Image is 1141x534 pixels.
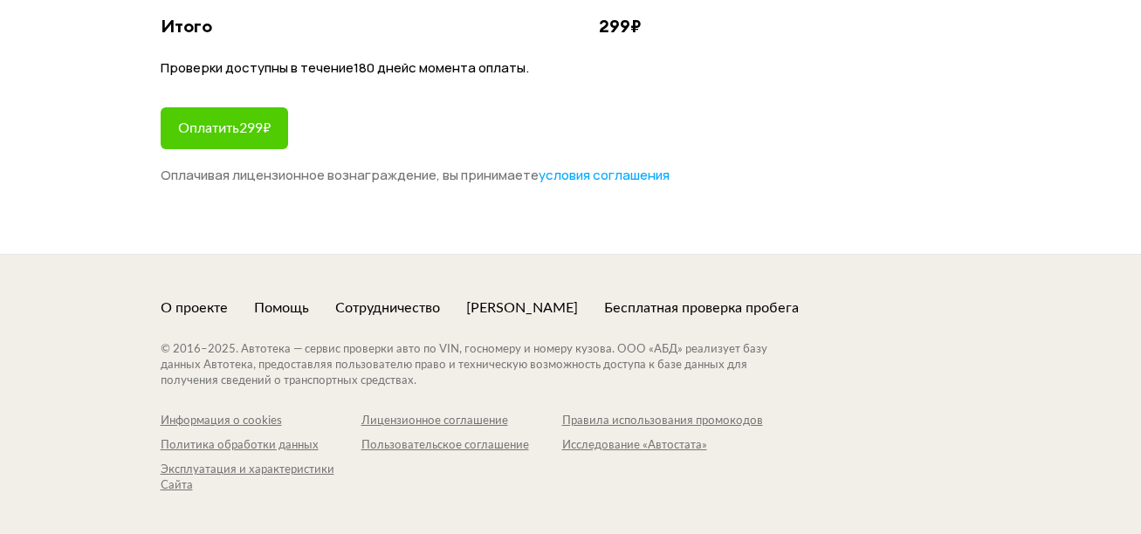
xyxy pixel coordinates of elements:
button: Оплатить299₽ [161,107,288,149]
a: Бесплатная проверка пробега [604,298,799,318]
a: Исследование «Автостата» [562,438,763,454]
a: Правила использования промокодов [562,414,763,429]
a: условия соглашения [539,167,670,184]
a: Политика обработки данных [161,438,361,454]
a: Сотрудничество [335,298,440,318]
p: Проверки доступны в течение 180 дней с момента оплаты. [161,59,641,86]
span: условия соглашения [539,166,670,184]
a: [PERSON_NAME] [466,298,578,318]
span: Оплачивая лицензионное вознаграждение, вы принимаете [161,166,670,184]
a: Эксплуатация и характеристики Сайта [161,462,361,494]
a: Лицензионное соглашение [361,414,562,429]
div: © 2016– 2025 . Автотека — сервис проверки авто по VIN, госномеру и номеру кузова. ООО «АБД» реали... [161,342,802,389]
span: Оплатить 299 ₽ [178,121,271,135]
a: Помощь [254,298,309,318]
div: Итого [161,15,212,38]
a: О проекте [161,298,228,318]
a: Информация о cookies [161,414,361,429]
a: Пользовательское соглашение [361,438,562,454]
div: 299 ₽ [599,15,641,38]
